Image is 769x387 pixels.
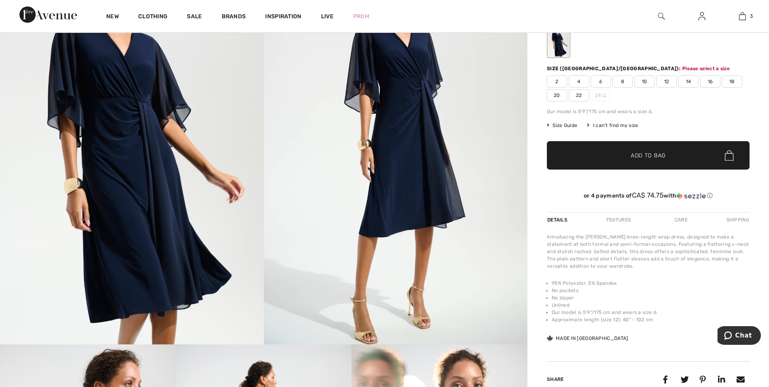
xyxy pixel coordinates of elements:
div: I can't find my size [587,122,638,129]
div: Made in [GEOGRAPHIC_DATA] [547,335,628,342]
div: Introducing the [PERSON_NAME] knee-length wrap dress, designed to make a statement at both formal... [547,233,750,270]
img: My Bag [739,11,746,21]
li: Approximate length (size 12): 40" - 102 cm [552,316,750,323]
button: Add to Bag [547,141,750,170]
img: search the website [658,11,665,21]
img: My Info [698,11,705,21]
div: Shipping [724,213,750,227]
span: Inspiration [265,13,301,21]
div: Midnight Blue [548,26,569,57]
span: 14 [678,75,698,88]
span: 4 [569,75,589,88]
span: 2 [547,75,567,88]
span: 6 [591,75,611,88]
span: 20 [547,89,567,101]
span: Size Guide [547,122,577,129]
li: Our model is 5'9"/175 cm and wears a size 6. [552,309,750,316]
span: 18 [722,75,742,88]
iframe: Opens a widget where you can chat to one of our agents [718,326,761,346]
a: Sign In [692,11,712,21]
li: Unlined [552,301,750,309]
a: Clothing [138,13,167,21]
img: Bag.svg [725,150,734,161]
span: 12 [656,75,677,88]
span: 10 [634,75,655,88]
div: Care [668,213,694,227]
a: Prom [353,12,369,21]
span: 22 [569,89,589,101]
span: 3 [750,13,753,20]
a: Sale [187,13,202,21]
a: Brands [222,13,246,21]
div: Please select a size [682,65,730,72]
li: 95% Polyester, 5% Spandex [552,279,750,287]
li: No zipper [552,294,750,301]
div: Details [547,213,570,227]
a: New [106,13,119,21]
div: Features [600,213,638,227]
span: 24 [591,89,611,101]
img: 1ère Avenue [19,6,77,23]
div: Size ([GEOGRAPHIC_DATA]/[GEOGRAPHIC_DATA]): [547,65,682,72]
li: No pockets [552,287,750,294]
span: 8 [613,75,633,88]
span: Add to Bag [631,151,666,160]
img: Sezzle [677,192,706,200]
div: or 4 payments ofCA$ 74.75withSezzle Click to learn more about Sezzle [547,191,750,202]
a: Live [321,12,334,21]
a: 3 [722,11,762,21]
span: 16 [700,75,720,88]
div: or 4 payments of with [547,191,750,200]
img: ring-m.svg [602,93,606,97]
span: Share [547,376,564,382]
div: Our model is 5'9"/175 cm and wears a size 6. [547,108,750,115]
span: CA$ 74.75 [632,191,664,199]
